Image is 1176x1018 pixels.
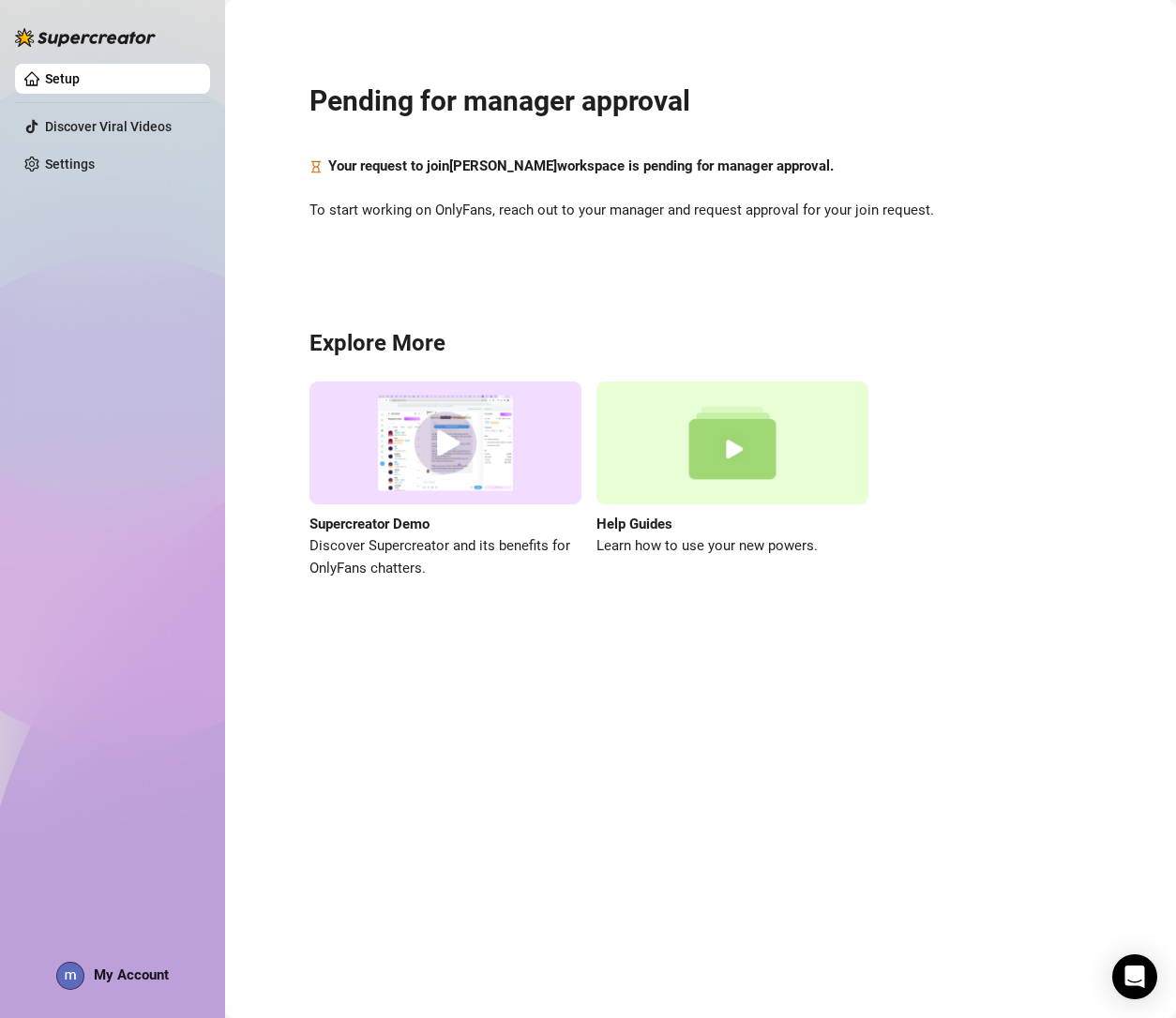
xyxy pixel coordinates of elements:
[1112,954,1157,999] div: Open Intercom Messenger
[15,28,156,47] img: logo-BBDzfeDw.svg
[309,382,581,504] img: supercreator demo
[309,83,1092,119] h2: Pending for manager approval
[309,200,1092,222] span: To start working on OnlyFans, reach out to your manager and request approval for your join request.
[309,535,581,579] span: Discover Supercreator and its benefits for OnlyFans chatters.
[309,156,323,178] span: hourglass
[45,157,95,172] a: Settings
[596,516,672,532] strong: Help Guides
[309,382,581,579] a: Supercreator DemoDiscover Supercreator and its benefits for OnlyFans chatters.
[309,516,430,532] strong: Supercreator Demo
[596,382,868,579] a: Help GuidesLearn how to use your new powers.
[596,382,868,504] img: help guides
[309,329,1092,359] h3: Explore More
[45,119,172,134] a: Discover Viral Videos
[94,966,169,983] span: My Account
[57,963,83,989] img: ACg8ocKIhlzzbVwcG_Yh5B91MSHmbHvXeh6dUojML5JwA8sQc3IF8A=s96-c
[596,535,868,558] span: Learn how to use your new powers.
[328,157,834,174] strong: Your request to join [PERSON_NAME] workspace is pending for manager approval.
[45,71,80,86] a: Setup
